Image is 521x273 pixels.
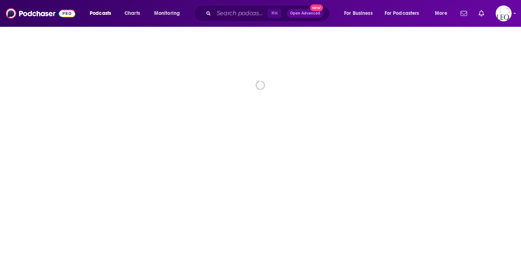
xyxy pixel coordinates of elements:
[435,8,447,18] span: More
[496,5,512,21] span: Logged in as LeoPR
[120,8,144,19] a: Charts
[6,7,75,20] img: Podchaser - Follow, Share and Rate Podcasts
[214,8,268,19] input: Search podcasts, credits, & more...
[310,4,323,11] span: New
[458,7,470,20] a: Show notifications dropdown
[339,8,382,19] button: open menu
[287,9,323,18] button: Open AdvancedNew
[380,8,430,19] button: open menu
[496,5,512,21] button: Show profile menu
[385,8,419,18] span: For Podcasters
[124,8,140,18] span: Charts
[149,8,189,19] button: open menu
[344,8,373,18] span: For Business
[85,8,120,19] button: open menu
[476,7,487,20] a: Show notifications dropdown
[496,5,512,21] img: User Profile
[268,9,281,18] span: ⌘ K
[430,8,456,19] button: open menu
[154,8,180,18] span: Monitoring
[201,5,336,22] div: Search podcasts, credits, & more...
[90,8,111,18] span: Podcasts
[290,12,320,15] span: Open Advanced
